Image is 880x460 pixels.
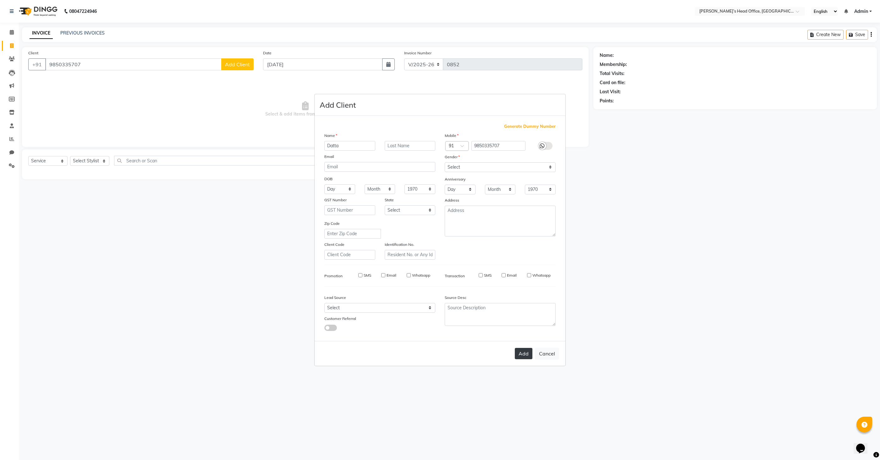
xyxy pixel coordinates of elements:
[324,154,334,160] label: Email
[445,176,465,182] label: Anniversary
[471,141,526,151] input: Mobile
[445,154,460,160] label: Gender
[324,176,333,182] label: DOB
[445,273,465,279] label: Transaction
[385,141,436,151] input: Last Name
[324,141,375,151] input: First Name
[535,348,559,360] button: Cancel
[324,273,343,279] label: Promotion
[324,295,346,300] label: Lead Source
[320,99,356,111] h4: Add Client
[364,273,371,278] label: SMS
[324,133,337,138] label: Name
[504,123,556,130] span: Generate Dummy Number
[324,316,356,322] label: Customer Referral
[324,205,375,215] input: GST Number
[445,133,459,138] label: Mobile
[412,273,430,278] label: Whatsapp
[484,273,492,278] label: SMS
[515,348,532,359] button: Add
[385,197,394,203] label: State
[324,250,375,260] input: Client Code
[532,273,551,278] label: Whatsapp
[324,162,435,172] input: Email
[445,198,459,203] label: Address
[387,273,396,278] label: Email
[445,295,466,300] label: Source Desc
[385,250,436,260] input: Resident No. or Any Id
[324,242,344,247] label: Client Code
[507,273,517,278] label: Email
[324,229,381,239] input: Enter Zip Code
[854,435,874,454] iframe: chat widget
[324,197,347,203] label: GST Number
[324,221,340,226] label: Zip Code
[385,242,414,247] label: Identification No.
